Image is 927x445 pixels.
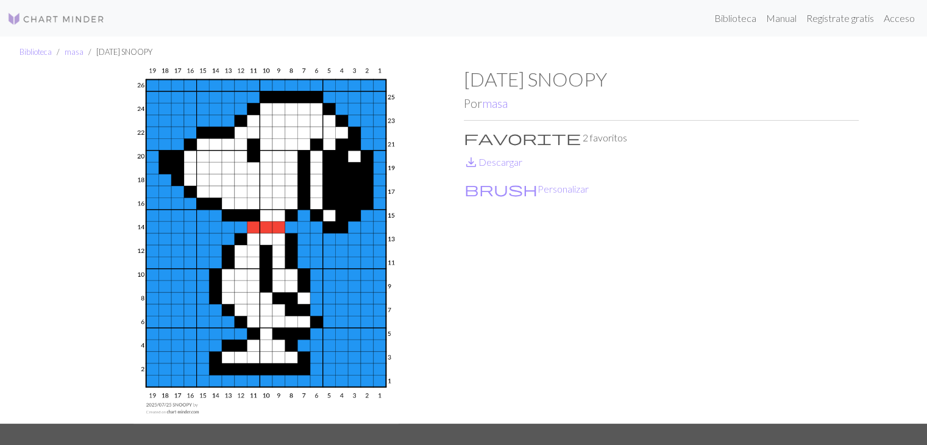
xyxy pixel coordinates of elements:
font: Acceso [884,12,915,24]
a: Manual [761,6,801,30]
button: CustomisePersonalizar [464,179,589,197]
a: Regístrate gratis [801,6,879,30]
font: Biblioteca [714,12,756,24]
span: brush [464,180,538,198]
font: Manual [766,12,797,24]
font: Regístrate gratis [806,12,874,24]
img: 25/07/2025 SNOOPY [69,68,464,424]
font: 2 favoritos [583,132,627,143]
a: Biblioteca [709,6,761,30]
i: Customise [464,182,538,196]
a: masa [65,47,83,57]
a: DownloadDescargar [464,156,522,168]
font: Por [464,96,482,110]
a: masa [482,96,508,110]
img: Logo [7,12,105,26]
a: Biblioteca [20,47,52,57]
font: Descargar [478,156,522,168]
font: [DATE] SNOOPY [96,47,152,57]
span: save_alt [464,154,478,171]
a: Acceso [879,6,920,30]
i: Download [464,155,478,169]
span: favorite [464,129,581,146]
i: Favourite [464,130,581,145]
font: [DATE] SNOOPY [464,67,607,91]
font: Personalizar [538,183,589,194]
